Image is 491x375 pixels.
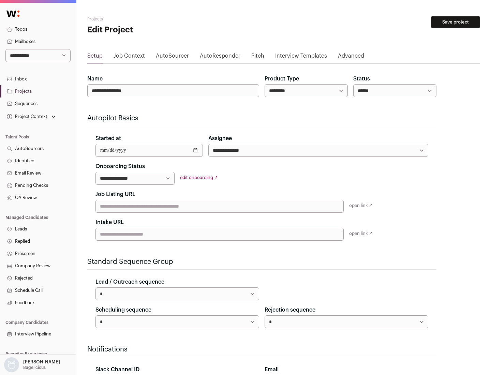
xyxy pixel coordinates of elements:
[95,134,121,142] label: Started at
[95,162,145,170] label: Onboarding Status
[3,7,23,20] img: Wellfound
[5,114,47,119] div: Project Context
[87,114,436,123] h2: Autopilot Basics
[275,52,327,63] a: Interview Templates
[114,52,145,63] a: Job Context
[353,75,370,83] label: Status
[208,134,232,142] label: Assignee
[23,359,60,365] p: [PERSON_NAME]
[251,52,264,63] a: Pitch
[265,306,315,314] label: Rejection sequence
[180,175,218,180] a: edit onboarding ↗
[431,16,480,28] button: Save project
[95,306,151,314] label: Scheduling sequence
[95,218,124,226] label: Intake URL
[200,52,240,63] a: AutoResponder
[95,278,164,286] label: Lead / Outreach sequence
[4,357,19,372] img: nopic.png
[156,52,189,63] a: AutoSourcer
[87,52,103,63] a: Setup
[87,345,436,354] h2: Notifications
[3,357,61,372] button: Open dropdown
[338,52,364,63] a: Advanced
[265,75,299,83] label: Product Type
[265,365,428,374] div: Email
[95,365,139,374] label: Slack Channel ID
[5,112,57,121] button: Open dropdown
[87,75,103,83] label: Name
[87,25,218,35] h1: Edit Project
[87,16,218,22] h2: Projects
[23,365,46,370] p: Bagelicious
[95,190,135,198] label: Job Listing URL
[87,257,436,267] h2: Standard Sequence Group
